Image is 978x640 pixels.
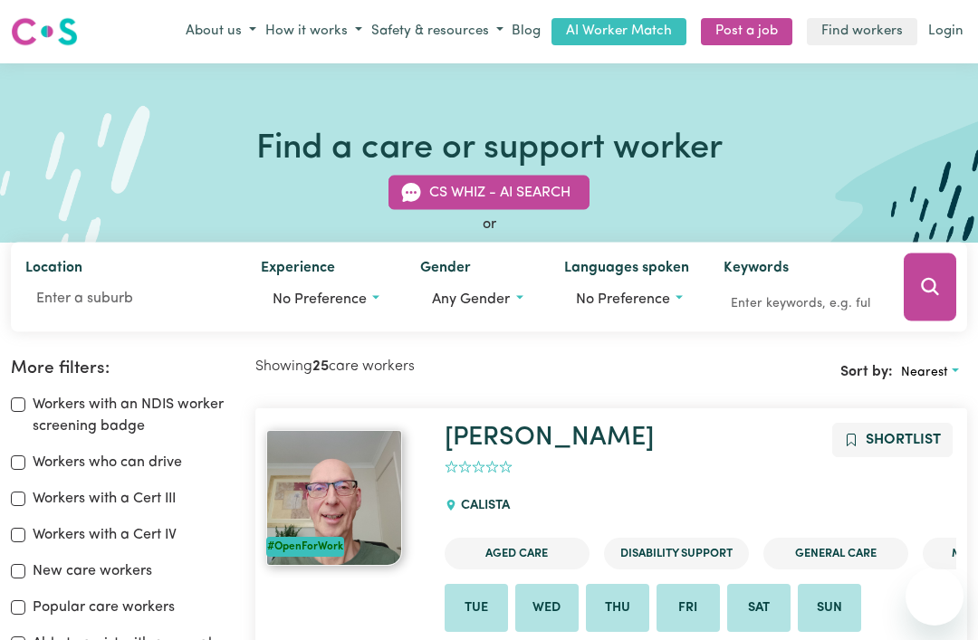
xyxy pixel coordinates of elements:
[33,394,234,437] label: Workers with an NDIS worker screening badge
[367,17,508,47] button: Safety & resources
[420,256,471,282] label: Gender
[261,17,367,47] button: How it works
[11,15,78,48] img: Careseekers logo
[255,358,611,376] h2: Showing care workers
[840,365,893,379] span: Sort by:
[33,452,182,473] label: Workers who can drive
[25,256,82,282] label: Location
[266,430,402,566] img: View Andreas's profile
[564,282,695,316] button: Worker language preferences
[727,584,791,633] li: Available on Sat
[273,291,367,306] span: No preference
[11,213,967,234] div: or
[33,560,152,582] label: New care workers
[904,253,956,320] button: Search
[508,18,544,46] a: Blog
[420,282,534,316] button: Worker gender preference
[33,488,176,510] label: Workers with a Cert III
[807,18,917,46] a: Find workers
[724,289,878,317] input: Enter keywords, e.g. full name, interests
[763,538,908,569] li: General Care
[564,256,689,282] label: Languages spoken
[925,18,967,46] a: Login
[266,430,423,566] a: Andreas#OpenForWork
[445,538,590,569] li: Aged Care
[657,584,720,633] li: Available on Fri
[551,18,686,46] a: AI Worker Match
[445,584,508,633] li: Available on Tue
[515,584,579,633] li: Available on Wed
[445,457,513,478] div: add rating by typing an integer from 0 to 5 or pressing arrow keys
[604,538,749,569] li: Disability Support
[866,433,941,447] span: Shortlist
[11,358,234,379] h2: More filters:
[25,282,232,314] input: Enter a suburb
[181,17,261,47] button: About us
[256,129,723,170] h1: Find a care or support worker
[261,282,391,316] button: Worker experience options
[33,597,175,618] label: Popular care workers
[906,568,964,626] iframe: Button to launch messaging window
[388,175,590,209] button: CS Whiz - AI Search
[11,11,78,53] a: Careseekers logo
[724,256,789,282] label: Keywords
[701,18,792,46] a: Post a job
[261,256,335,282] label: Experience
[312,359,329,374] b: 25
[445,482,521,530] div: CALISTA
[832,423,953,457] button: Add to shortlist
[432,291,510,306] span: Any gender
[33,524,177,546] label: Workers with a Cert IV
[266,537,344,557] div: #OpenForWork
[901,366,948,379] span: Nearest
[576,291,670,306] span: No preference
[445,425,654,451] a: [PERSON_NAME]
[586,584,649,633] li: Available on Thu
[798,584,861,633] li: Available on Sun
[893,358,967,387] button: Sort search results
